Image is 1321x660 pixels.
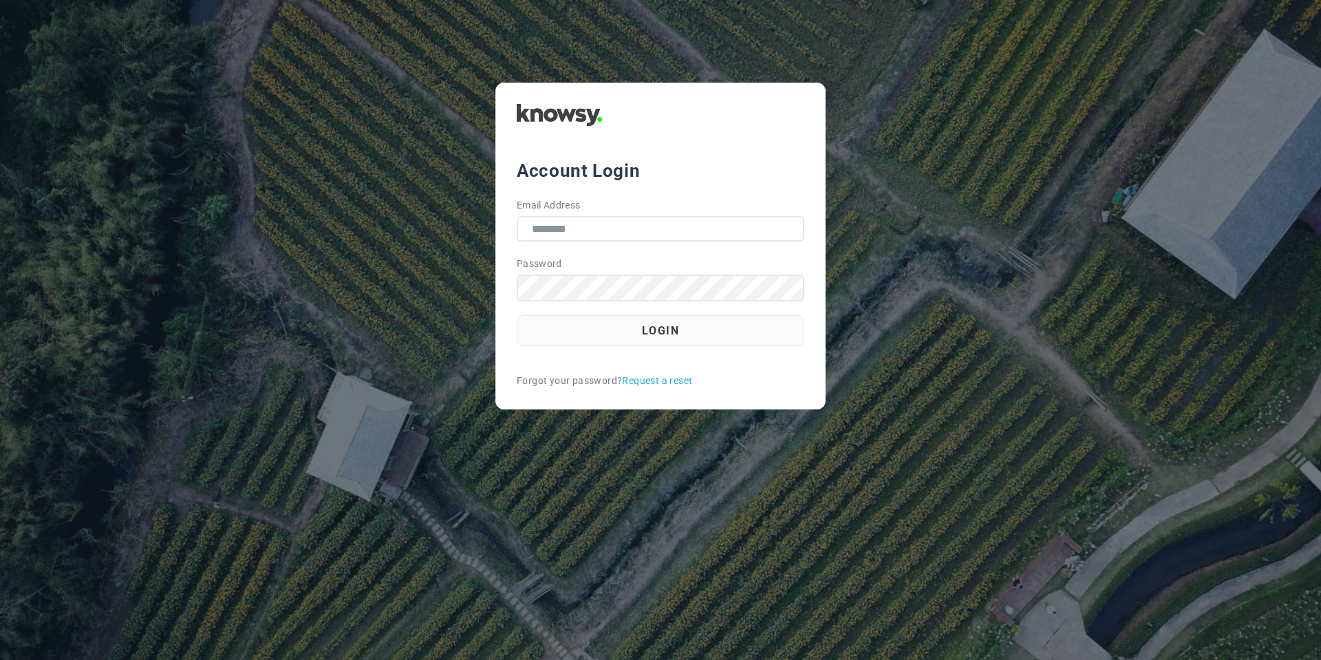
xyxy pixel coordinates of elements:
[517,158,804,183] div: Account Login
[517,198,581,213] label: Email Address
[517,374,804,388] div: Forgot your password?
[517,315,804,346] button: Login
[622,374,692,388] a: Request a reset
[517,257,562,271] label: Password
